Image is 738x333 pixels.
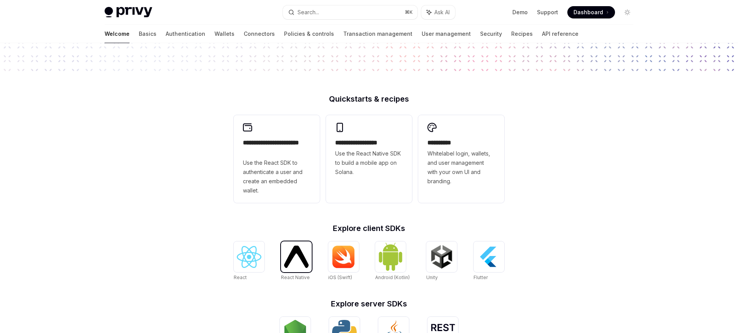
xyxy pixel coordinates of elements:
[234,300,504,308] h2: Explore server SDKs
[421,5,455,19] button: Ask AI
[166,25,205,43] a: Authentication
[244,25,275,43] a: Connectors
[343,25,412,43] a: Transaction management
[139,25,156,43] a: Basics
[105,7,152,18] img: light logo
[474,274,488,280] span: Flutter
[426,274,438,280] span: Unity
[422,25,471,43] a: User management
[298,8,319,17] div: Search...
[621,6,633,18] button: Toggle dark mode
[378,242,403,271] img: Android (Kotlin)
[429,244,454,269] img: Unity
[234,95,504,103] h2: Quickstarts & recipes
[542,25,578,43] a: API reference
[214,25,234,43] a: Wallets
[284,246,309,268] img: React Native
[375,274,410,280] span: Android (Kotlin)
[326,115,412,203] a: **** **** **** ***Use the React Native SDK to build a mobile app on Solana.
[328,241,359,281] a: iOS (Swift)iOS (Swift)
[105,25,130,43] a: Welcome
[375,241,410,281] a: Android (Kotlin)Android (Kotlin)
[234,224,504,232] h2: Explore client SDKs
[234,241,264,281] a: ReactReact
[427,149,495,186] span: Whitelabel login, wallets, and user management with your own UI and branding.
[234,274,247,280] span: React
[512,8,528,16] a: Demo
[281,241,312,281] a: React NativeReact Native
[335,149,403,177] span: Use the React Native SDK to build a mobile app on Solana.
[243,158,311,195] span: Use the React SDK to authenticate a user and create an embedded wallet.
[405,9,413,15] span: ⌘ K
[418,115,504,203] a: **** *****Whitelabel login, wallets, and user management with your own UI and branding.
[283,5,417,19] button: Search...⌘K
[480,25,502,43] a: Security
[511,25,533,43] a: Recipes
[474,241,504,281] a: FlutterFlutter
[281,274,310,280] span: React Native
[328,274,352,280] span: iOS (Swift)
[434,8,450,16] span: Ask AI
[537,8,558,16] a: Support
[237,246,261,268] img: React
[573,8,603,16] span: Dashboard
[426,241,457,281] a: UnityUnity
[567,6,615,18] a: Dashboard
[331,245,356,268] img: iOS (Swift)
[477,244,501,269] img: Flutter
[284,25,334,43] a: Policies & controls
